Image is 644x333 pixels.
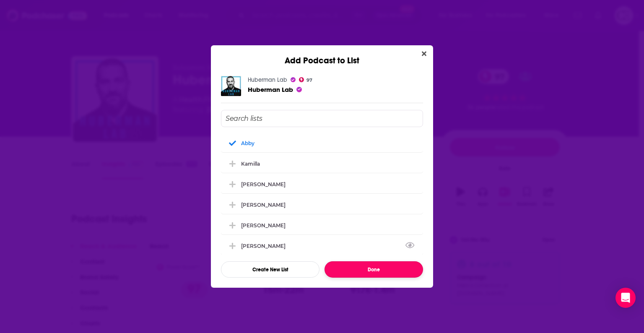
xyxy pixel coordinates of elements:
div: [PERSON_NAME] [241,202,286,208]
a: 97 [299,77,312,82]
div: Kamilla [221,154,423,173]
div: Add Podcast To List [221,110,423,278]
div: Abby [241,140,254,146]
button: Close [418,49,430,59]
div: [PERSON_NAME] [241,222,286,229]
div: Logan [221,175,423,193]
span: 97 [306,78,312,82]
div: Kamilla [241,161,260,167]
div: Elyse [221,237,423,255]
div: [PERSON_NAME] [241,181,286,187]
button: Create New List [221,261,319,278]
div: Braden [221,216,423,234]
div: Add Podcast to List [211,45,433,66]
div: Ashlyn [221,195,423,214]
div: [PERSON_NAME] [241,243,291,249]
button: View Link [286,247,291,248]
div: Open Intercom Messenger [615,288,636,308]
input: Search lists [221,110,423,127]
img: Huberman Lab [221,76,241,96]
button: Done [325,261,423,278]
a: Huberman Lab [248,76,287,83]
div: Abby [221,134,423,152]
a: Huberman Lab [248,86,293,94]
